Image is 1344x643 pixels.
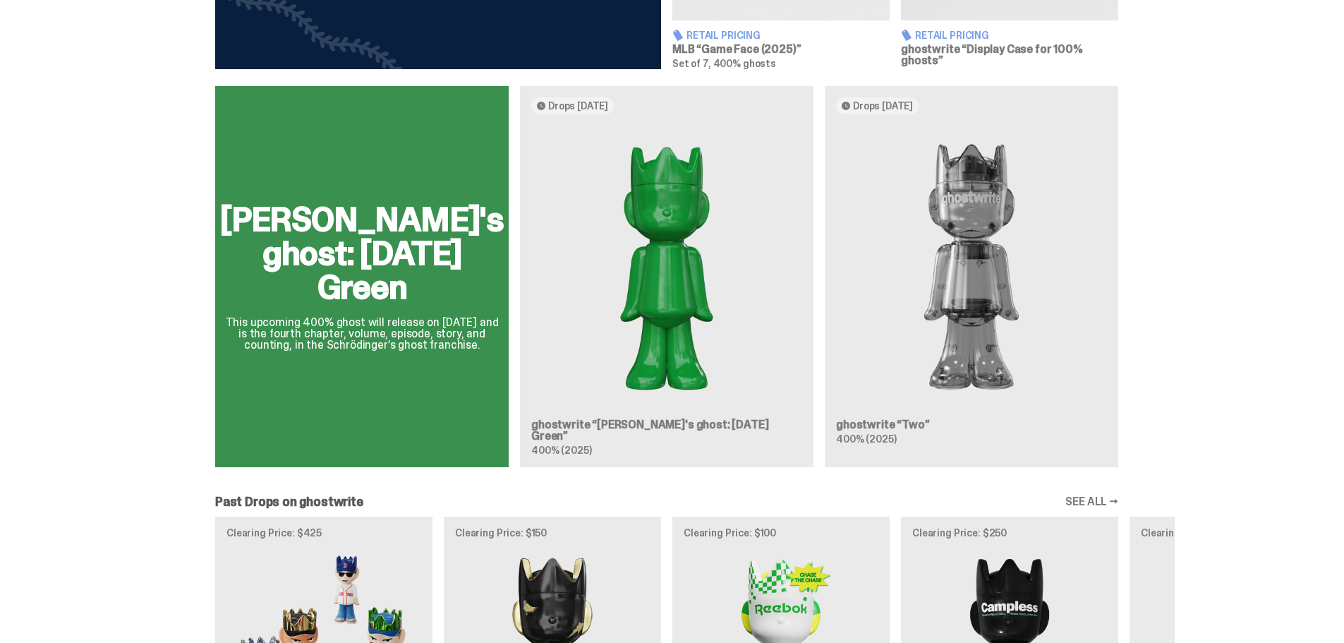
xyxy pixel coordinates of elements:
[215,495,363,508] h2: Past Drops on ghostwrite
[853,100,913,112] span: Drops [DATE]
[901,44,1118,66] h3: ghostwrite “Display Case for 100% ghosts”
[836,419,1107,431] h3: ghostwrite “Two”
[1141,528,1336,538] p: Clearing Price: $150
[226,528,421,538] p: Clearing Price: $425
[455,528,650,538] p: Clearing Price: $150
[836,126,1107,408] img: Two
[520,86,813,467] a: Drops [DATE] Schrödinger's ghost: Sunday Green
[531,126,802,408] img: Schrödinger's ghost: Sunday Green
[531,419,802,442] h3: ghostwrite “[PERSON_NAME]'s ghost: [DATE] Green”
[220,317,504,351] p: This upcoming 400% ghost will release on [DATE] and is the fourth chapter, volume, episode, story...
[686,30,761,40] span: Retail Pricing
[836,433,896,445] span: 400% (2025)
[672,44,890,55] h3: MLB “Game Face (2025)”
[915,30,989,40] span: Retail Pricing
[1065,496,1118,507] a: SEE ALL →
[531,444,591,457] span: 400% (2025)
[684,528,878,538] p: Clearing Price: $100
[672,57,776,70] span: Set of 7, 400% ghosts
[912,528,1107,538] p: Clearing Price: $250
[220,203,504,304] h2: [PERSON_NAME]'s ghost: [DATE] Green
[548,100,608,112] span: Drops [DATE]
